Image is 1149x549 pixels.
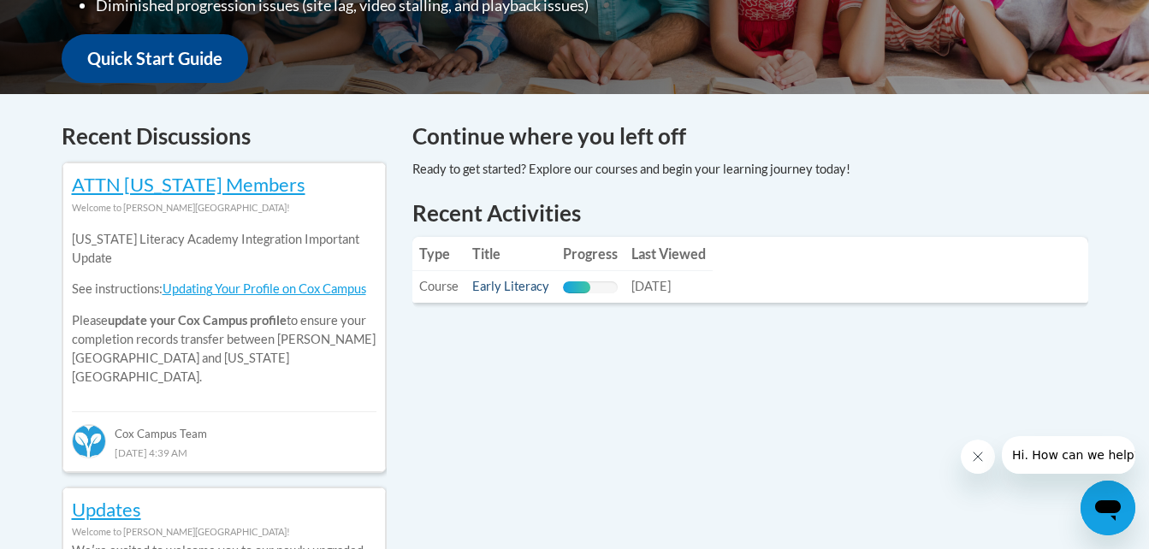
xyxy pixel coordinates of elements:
[465,237,556,271] th: Title
[419,279,459,293] span: Course
[62,120,387,153] h4: Recent Discussions
[1081,481,1135,535] iframe: Button to launch messaging window
[72,280,376,298] p: See instructions:
[556,237,625,271] th: Progress
[72,443,376,462] div: [DATE] 4:39 AM
[108,313,287,328] b: update your Cox Campus profile
[72,498,141,521] a: Updates
[62,34,248,83] a: Quick Start Guide
[563,281,590,293] div: Progress, %
[10,12,139,26] span: Hi. How can we help?
[412,120,1088,153] h4: Continue where you left off
[72,173,305,196] a: ATTN [US_STATE] Members
[472,279,549,293] a: Early Literacy
[72,411,376,442] div: Cox Campus Team
[961,440,995,474] iframe: Close message
[631,279,671,293] span: [DATE]
[72,424,106,458] img: Cox Campus Team
[72,230,376,268] p: [US_STATE] Literacy Academy Integration Important Update
[412,237,465,271] th: Type
[72,522,376,541] div: Welcome to [PERSON_NAME][GEOGRAPHIC_DATA]!
[163,281,366,296] a: Updating Your Profile on Cox Campus
[625,237,713,271] th: Last Viewed
[1002,436,1135,474] iframe: Message from company
[412,198,1088,228] h1: Recent Activities
[72,217,376,399] div: Please to ensure your completion records transfer between [PERSON_NAME][GEOGRAPHIC_DATA] and [US_...
[72,198,376,217] div: Welcome to [PERSON_NAME][GEOGRAPHIC_DATA]!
